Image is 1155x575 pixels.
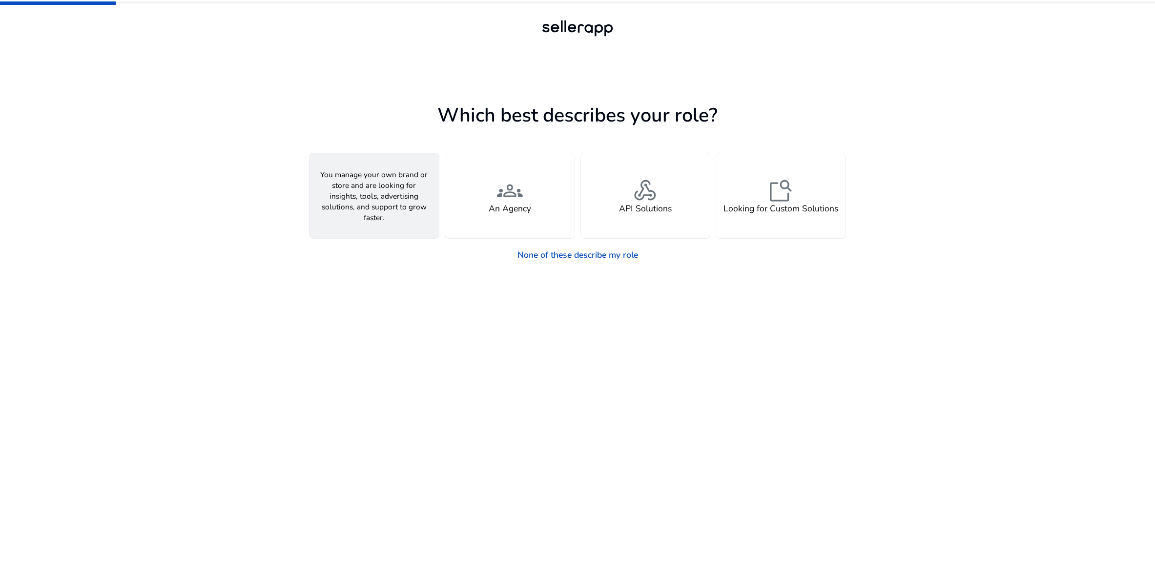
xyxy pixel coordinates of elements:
button: webhookAPI Solutions [580,153,711,239]
h4: Looking for Custom Solutions [723,204,838,214]
span: groups [497,178,523,204]
h1: Which best describes your role? [309,104,846,127]
button: feature_searchLooking for Custom Solutions [716,153,846,239]
button: You manage your own brand or store and are looking for insights, tools, advertising solutions, an... [309,153,439,239]
button: groupsAn Agency [445,153,575,239]
h4: An Agency [489,204,531,214]
a: None of these describe my role [509,244,646,266]
span: webhook [632,178,658,204]
span: feature_search [768,178,794,204]
h4: API Solutions [619,204,672,214]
